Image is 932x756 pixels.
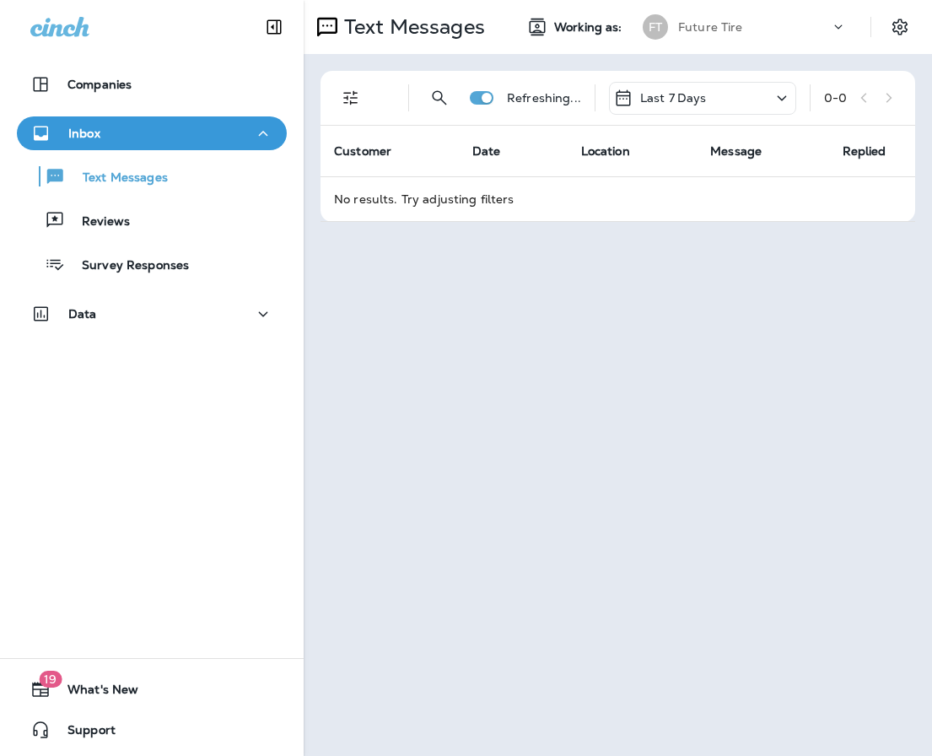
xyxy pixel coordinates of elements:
p: Text Messages [66,170,168,186]
span: 19 [39,671,62,688]
p: Data [68,307,97,321]
p: Future Tire [678,20,743,34]
span: Date [472,143,501,159]
span: Support [51,723,116,743]
p: Last 7 Days [640,91,707,105]
button: Support [17,713,287,747]
button: Text Messages [17,159,287,194]
p: Text Messages [337,14,485,40]
span: What's New [51,683,138,703]
span: Location [581,143,630,159]
p: Survey Responses [65,258,189,274]
span: Replied [843,143,886,159]
div: FT [643,14,668,40]
button: Reviews [17,202,287,238]
button: Collapse Sidebar [251,10,298,44]
button: Companies [17,67,287,101]
div: 0 - 0 [824,91,847,105]
button: Data [17,297,287,331]
span: Message [710,143,762,159]
button: Search Messages [423,81,456,115]
span: Working as: [554,20,626,35]
button: Settings [885,12,915,42]
p: Refreshing... [507,91,581,105]
button: Inbox [17,116,287,150]
p: Companies [67,78,132,91]
button: Survey Responses [17,246,287,282]
button: 19What's New [17,672,287,706]
p: Inbox [68,127,100,140]
span: Customer [334,143,391,159]
p: Reviews [65,214,130,230]
button: Filters [334,81,368,115]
